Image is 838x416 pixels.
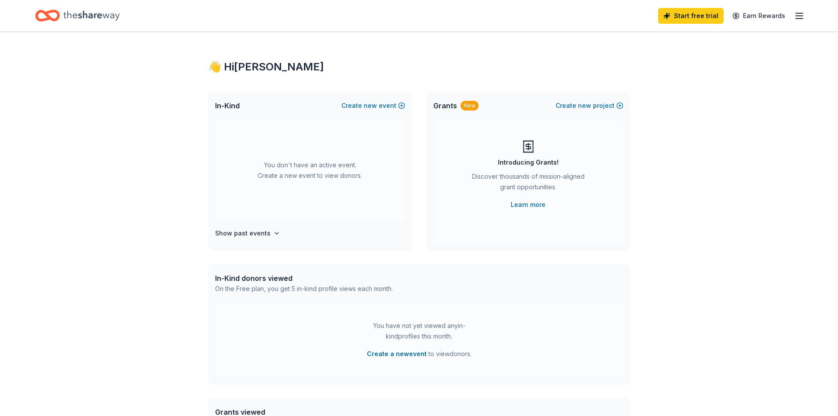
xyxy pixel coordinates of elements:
[498,157,559,168] div: Introducing Grants!
[578,100,591,111] span: new
[461,101,479,110] div: New
[511,199,545,210] a: Learn more
[367,349,427,359] button: Create a newevent
[433,100,457,111] span: Grants
[367,349,472,359] span: to view donors .
[215,100,240,111] span: In-Kind
[364,320,474,342] div: You have not yet viewed any in-kind profiles this month.
[35,5,120,26] a: Home
[208,60,630,74] div: 👋 Hi [PERSON_NAME]
[727,8,790,24] a: Earn Rewards
[215,273,393,283] div: In-Kind donors viewed
[364,100,377,111] span: new
[215,120,405,221] div: You don't have an active event. Create a new event to view donors.
[556,100,623,111] button: Createnewproject
[215,283,393,294] div: On the Free plan, you get 5 in-kind profile views each month.
[658,8,724,24] a: Start free trial
[468,171,588,196] div: Discover thousands of mission-aligned grant opportunities.
[215,228,271,239] h4: Show past events
[215,228,280,239] button: Show past events
[341,100,405,111] button: Createnewevent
